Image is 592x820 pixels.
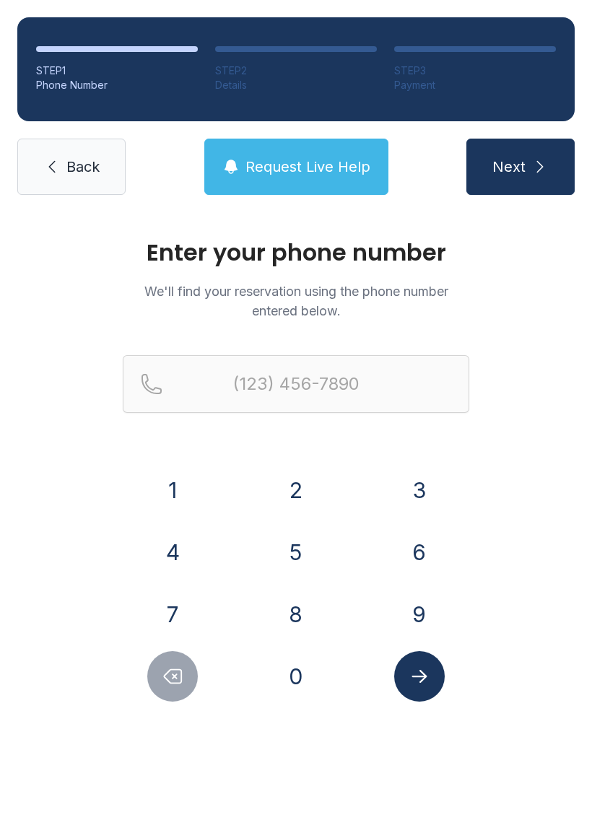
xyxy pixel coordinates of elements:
[271,651,321,702] button: 0
[123,355,469,413] input: Reservation phone number
[147,527,198,577] button: 4
[245,157,370,177] span: Request Live Help
[36,78,198,92] div: Phone Number
[394,64,556,78] div: STEP 3
[147,651,198,702] button: Delete number
[394,465,445,515] button: 3
[123,241,469,264] h1: Enter your phone number
[66,157,100,177] span: Back
[123,282,469,320] p: We'll find your reservation using the phone number entered below.
[492,157,526,177] span: Next
[394,651,445,702] button: Submit lookup form
[215,64,377,78] div: STEP 2
[394,78,556,92] div: Payment
[394,589,445,640] button: 9
[215,78,377,92] div: Details
[36,64,198,78] div: STEP 1
[394,527,445,577] button: 6
[147,465,198,515] button: 1
[271,589,321,640] button: 8
[271,465,321,515] button: 2
[271,527,321,577] button: 5
[147,589,198,640] button: 7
